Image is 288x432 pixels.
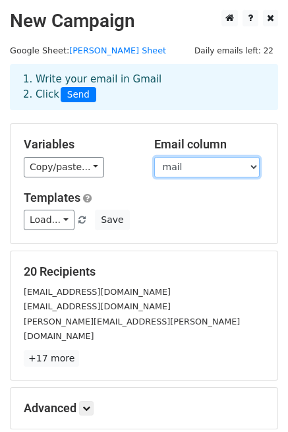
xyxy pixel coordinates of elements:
[190,46,278,55] a: Daily emails left: 22
[13,72,275,102] div: 1. Write your email in Gmail 2. Click
[61,87,96,103] span: Send
[24,137,134,152] h5: Variables
[154,137,265,152] h5: Email column
[24,210,74,230] a: Load...
[24,287,171,297] small: [EMAIL_ADDRESS][DOMAIN_NAME]
[24,317,240,342] small: [PERSON_NAME][EMAIL_ADDRESS][PERSON_NAME][DOMAIN_NAME]
[222,369,288,432] iframe: Chat Widget
[10,10,278,32] h2: New Campaign
[24,301,171,311] small: [EMAIL_ADDRESS][DOMAIN_NAME]
[10,46,166,55] small: Google Sheet:
[24,157,104,177] a: Copy/paste...
[190,44,278,58] span: Daily emails left: 22
[24,350,79,367] a: +17 more
[24,264,264,279] h5: 20 Recipients
[95,210,129,230] button: Save
[69,46,166,55] a: [PERSON_NAME] Sheet
[24,401,264,416] h5: Advanced
[24,191,80,204] a: Templates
